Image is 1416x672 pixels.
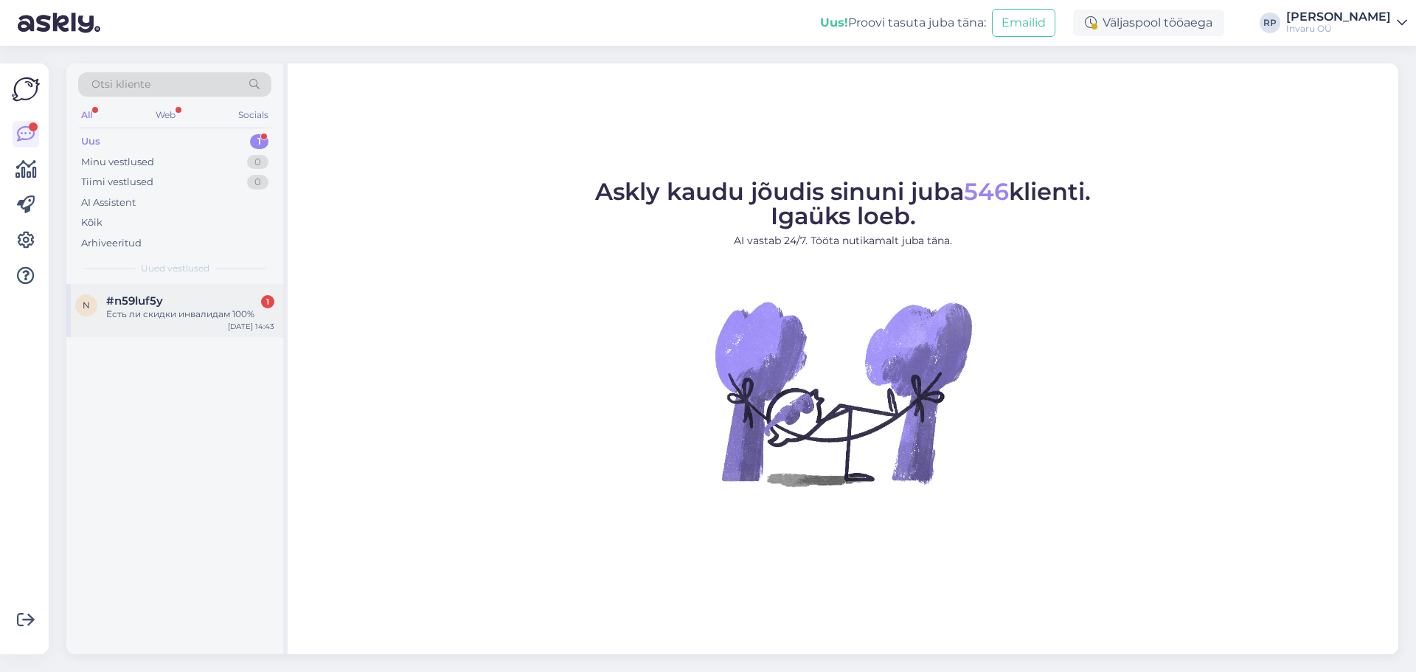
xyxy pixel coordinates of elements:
[247,155,268,170] div: 0
[81,155,154,170] div: Minu vestlused
[595,233,1091,249] p: AI vastab 24/7. Tööta nutikamalt juba täna.
[81,175,153,190] div: Tiimi vestlused
[83,299,90,311] span: n
[106,294,163,308] span: #n59luf5y
[250,134,268,149] div: 1
[261,295,274,308] div: 1
[228,321,274,332] div: [DATE] 14:43
[81,215,103,230] div: Kõik
[595,177,1091,230] span: Askly kaudu jõudis sinuni juba klienti. Igaüks loeb.
[992,9,1055,37] button: Emailid
[81,134,100,149] div: Uus
[1260,13,1280,33] div: RP
[1286,11,1391,23] div: [PERSON_NAME]
[78,105,95,125] div: All
[820,14,986,32] div: Proovi tasuta juba täna:
[91,77,150,92] span: Otsi kliente
[81,195,136,210] div: AI Assistent
[710,260,976,526] img: No Chat active
[12,75,40,103] img: Askly Logo
[141,262,209,275] span: Uued vestlused
[235,105,271,125] div: Socials
[81,236,142,251] div: Arhiveeritud
[247,175,268,190] div: 0
[153,105,178,125] div: Web
[1073,10,1224,36] div: Väljaspool tööaega
[1286,23,1391,35] div: Invaru OÜ
[106,308,274,321] div: Есть ли скидки инвалидам 100%
[964,177,1009,206] span: 546
[820,15,848,30] b: Uus!
[1286,11,1407,35] a: [PERSON_NAME]Invaru OÜ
